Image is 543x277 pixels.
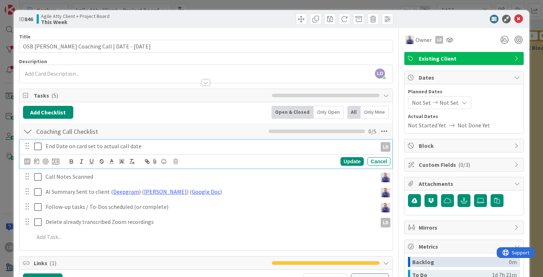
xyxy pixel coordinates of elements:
p: End Date on card set to actual call date [46,142,374,150]
img: JG [381,203,390,212]
span: ( 1 ) [50,259,56,267]
div: All [347,106,361,119]
span: LD [375,69,385,79]
span: Not Started Yet [408,121,446,130]
div: 0m [509,257,517,267]
span: Not Done Yet [458,121,490,130]
div: Backlog [412,257,509,267]
div: Open & Closed [271,106,314,119]
span: Existing Client [419,54,511,63]
span: Description [19,58,47,65]
span: ID [19,15,33,23]
input: type card name here... [19,40,393,53]
div: LD [381,142,390,152]
p: Delete already transcribed Zoom recordings [46,218,374,226]
span: Support [15,1,33,10]
div: Update [340,157,364,166]
div: LD [435,36,443,44]
span: Custom Fields [419,160,511,169]
b: 846 [24,15,33,23]
a: Deepgram [113,188,139,195]
input: Add Checklist... [34,125,193,138]
img: JG [405,36,414,44]
span: Metrics [419,242,511,251]
span: Block [419,141,511,150]
div: LD [24,158,31,165]
label: Title [19,33,31,40]
span: Actual Dates [408,113,520,120]
p: Follow-up tasks / To-Dos scheduled (or complete) [46,203,374,211]
div: Only Mine [361,106,389,119]
img: JG [381,173,390,182]
span: Agile Atty Client + Project Board [41,13,110,19]
div: Only Open [314,106,344,119]
span: Tasks [34,91,268,100]
span: ( 5 ) [51,92,58,99]
span: Attachments [419,179,511,188]
a: [PERSON_NAME] [144,188,187,195]
button: Add Checklist [23,106,73,119]
span: Owner [416,36,432,44]
div: Cancel [367,157,390,166]
img: JG [381,188,390,197]
p: AI Summary Sent to client ( ) ( ) ( ) [46,188,374,196]
span: Links [34,259,268,267]
span: Not Set [440,98,459,107]
span: Dates [419,73,511,82]
span: 0 / 5 [368,127,376,136]
a: Google Doc [192,188,220,195]
span: ( 0/3 ) [458,161,470,168]
div: LD [381,218,390,227]
p: Call Notes Scanned [46,173,374,181]
span: Planned Dates [408,88,520,95]
span: Mirrors [419,223,511,232]
span: Not Set [412,98,431,107]
b: This Week [41,19,110,25]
